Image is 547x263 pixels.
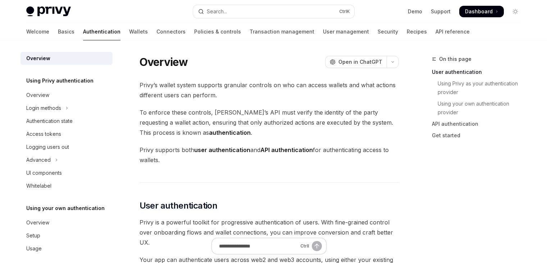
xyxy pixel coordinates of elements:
div: Access tokens [26,130,61,138]
a: Using Privy as your authentication provider [432,78,527,98]
a: Connectors [156,23,186,40]
strong: user authentication [194,146,250,153]
a: Authentication [83,23,120,40]
button: Open search [193,5,354,18]
a: Usage [20,242,113,255]
a: Logging users out [20,141,113,153]
span: User authentication [140,200,218,211]
a: User management [323,23,369,40]
strong: API authentication [260,146,313,153]
span: Privy supports both and for authenticating access to wallets. [140,145,399,165]
a: Support [431,8,451,15]
a: Welcome [26,23,49,40]
button: Toggle Advanced section [20,153,113,166]
div: Setup [26,231,40,240]
span: Privy’s wallet system supports granular controls on who can access wallets and what actions diffe... [140,80,399,100]
div: Usage [26,244,42,253]
a: UI components [20,166,113,179]
div: Logging users out [26,143,69,151]
button: Toggle dark mode [510,6,521,17]
a: Transaction management [250,23,314,40]
a: Overview [20,216,113,229]
div: Overview [26,54,50,63]
a: Overview [20,52,113,65]
a: API authentication [432,118,527,130]
strong: authentication [209,129,251,136]
div: Overview [26,218,49,227]
span: Open in ChatGPT [338,58,382,66]
input: Ask a question... [219,238,297,254]
a: Whitelabel [20,179,113,192]
div: Advanced [26,156,51,164]
h5: Using your own authentication [26,204,105,213]
a: Demo [408,8,422,15]
img: light logo [26,6,71,17]
a: Setup [20,229,113,242]
a: User authentication [432,66,527,78]
div: UI components [26,169,62,177]
a: Dashboard [459,6,504,17]
span: To enforce these controls, [PERSON_NAME]’s API must verify the identity of the party requesting a... [140,107,399,138]
a: Access tokens [20,128,113,141]
button: Send message [312,241,322,251]
a: Get started [432,130,527,141]
a: Recipes [407,23,427,40]
div: Whitelabel [26,182,51,190]
a: Using your own authentication provider [432,98,527,118]
div: Search... [207,7,227,16]
span: Dashboard [465,8,493,15]
a: Wallets [129,23,148,40]
div: Login methods [26,104,61,112]
span: Ctrl K [339,9,350,14]
a: Policies & controls [194,23,241,40]
a: Security [378,23,398,40]
span: On this page [439,55,471,63]
span: Privy is a powerful toolkit for progressive authentication of users. With fine-grained control ov... [140,217,399,248]
h1: Overview [140,55,188,68]
a: Basics [58,23,74,40]
a: Overview [20,89,113,102]
button: Open in ChatGPT [325,56,387,68]
h5: Using Privy authentication [26,76,94,85]
a: API reference [436,23,470,40]
button: Toggle Login methods section [20,102,113,115]
a: Authentication state [20,115,113,128]
div: Authentication state [26,117,73,125]
div: Overview [26,91,49,99]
